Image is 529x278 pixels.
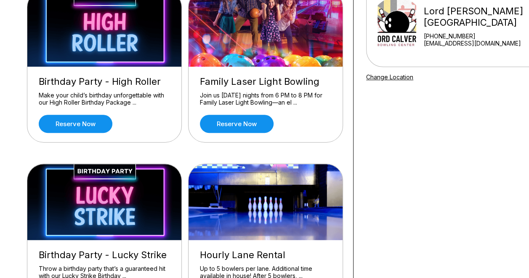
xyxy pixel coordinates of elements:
div: Join us [DATE] nights from 6 PM to 8 PM for Family Laser Light Bowling—an el ... [200,92,331,106]
div: Make your child’s birthday unforgettable with our High Roller Birthday Package ... [39,92,170,106]
a: Change Location [366,73,413,81]
div: Birthday Party - Lucky Strike [39,249,170,261]
img: Birthday Party - Lucky Strike [27,164,182,240]
a: Reserve now [200,115,274,133]
div: Birthday Party - High Roller [39,76,170,87]
div: Hourly Lane Rental [200,249,331,261]
img: Hourly Lane Rental [189,164,343,240]
div: Family Laser Light Bowling [200,76,331,87]
a: Reserve now [39,115,112,133]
